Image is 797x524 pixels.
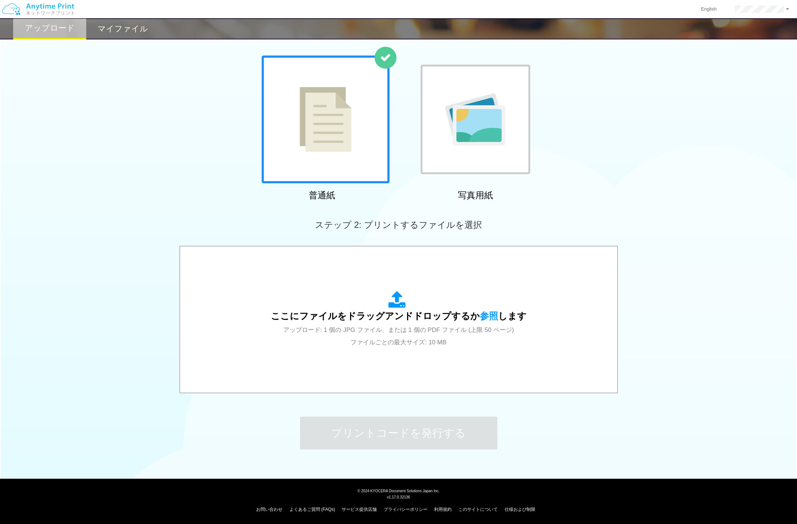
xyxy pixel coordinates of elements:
a: お問い合わせ [256,507,282,512]
a: このサイトについて [458,507,498,512]
img: plain-paper.png [300,87,352,152]
a: プライバシーポリシー [384,507,428,512]
img: photo-paper.png [445,93,505,146]
a: よくあるご質問 (FAQs) [289,507,335,512]
a: 利用規約 [434,507,452,512]
h2: 普通紙 [258,191,386,200]
span: 参照 [480,311,498,321]
h2: アップロード [25,24,75,32]
span: ステップ 2: プリントするファイルを選択 [315,220,482,230]
a: 仕様および制限 [505,507,535,512]
span: ここにファイルをドラッグアンドドロップするか します [271,311,527,321]
h2: マイファイル [98,24,148,33]
h2: 写真用紙 [411,191,539,200]
span: v1.17.0.32136 [387,495,410,499]
button: プリントコードを発行する [300,417,497,450]
span: © 2024 KYOCERA Document Solutions Japan Inc. [357,488,440,493]
span: アップロード: 1 個の JPG ファイル、または 1 個の PDF ファイル (上限 50 ページ) ファイルごとの最大サイズ: 10 MB [283,326,514,346]
a: サービス提供店舗 [342,507,377,512]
